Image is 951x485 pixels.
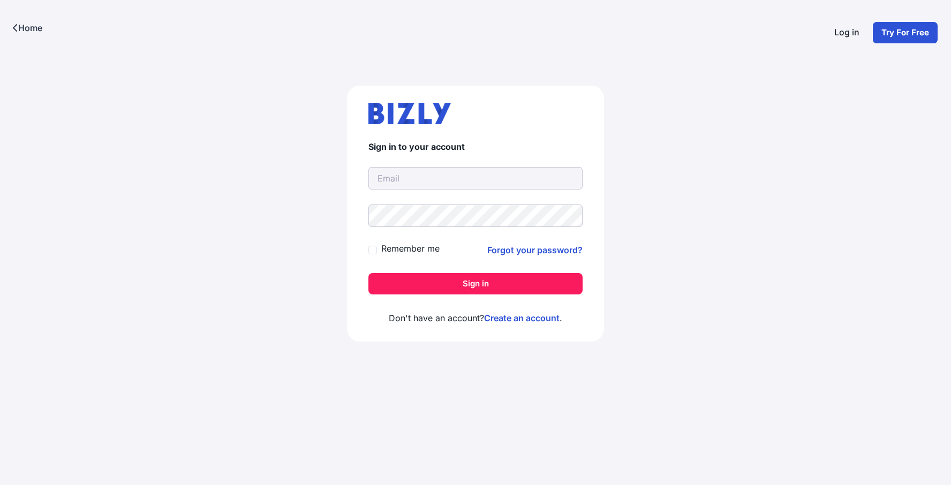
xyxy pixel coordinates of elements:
button: Sign in [368,273,583,294]
a: Forgot your password? [487,244,583,256]
label: Remember me [381,242,440,255]
input: Email [368,167,583,190]
img: bizly_logo.svg [368,103,451,124]
a: Log in [826,21,868,44]
p: Don't have an account? . [368,312,583,324]
a: Create an account [484,313,560,323]
h4: Sign in to your account [368,141,583,152]
a: Try For Free [872,21,938,44]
